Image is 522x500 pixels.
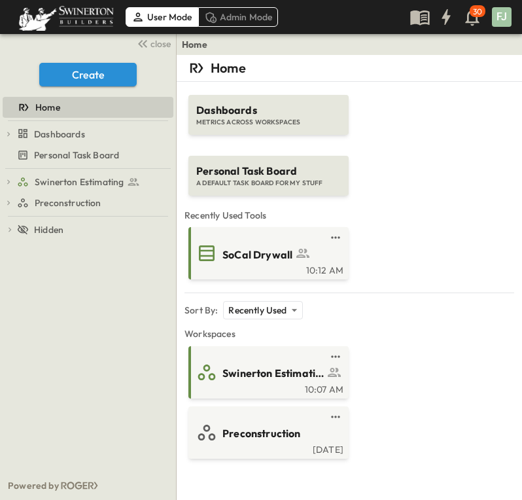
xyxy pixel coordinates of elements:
a: DashboardsMETRICS ACROSS WORKSPACES [187,82,350,135]
img: 6c363589ada0b36f064d841b69d3a419a338230e66bb0a533688fa5cc3e9e735.png [16,3,116,31]
a: SoCal Drywall [191,243,343,264]
a: Preconstruction [191,422,343,443]
span: Home [35,101,60,114]
span: A DEFAULT TASK BOARD FOR MY STUFF [196,179,341,188]
span: Dashboards [34,128,85,141]
div: Recently Used [223,301,302,319]
span: Swinerton Estimating [222,366,324,381]
button: test [328,409,343,425]
button: Create [39,63,137,86]
p: Home [211,59,246,77]
span: close [150,37,171,50]
div: Personal Task Boardtest [3,145,173,166]
span: Swinerton Estimating [35,175,124,188]
p: Recently Used [228,304,287,317]
button: test [328,349,343,365]
span: Workspaces [184,327,514,340]
span: SoCal Drywall [222,247,292,262]
button: FJ [491,6,513,28]
p: 30 [473,7,482,17]
a: Personal Task Board [3,146,171,164]
a: Swinerton Estimating [17,173,171,191]
span: Personal Task Board [34,149,119,162]
a: Swinerton Estimating [191,362,343,383]
a: Personal Task BoardA DEFAULT TASK BOARD FOR MY STUFF [187,143,350,196]
a: Dashboards [17,125,171,143]
span: Recently Used Tools [184,209,514,222]
span: Personal Task Board [196,164,341,179]
a: 10:12 AM [191,264,343,274]
button: close [131,34,173,52]
a: Home [3,98,171,116]
span: METRICS ACROSS WORKSPACES [196,118,341,127]
span: Hidden [34,223,63,236]
div: Admin Mode [198,7,279,27]
span: Preconstruction [35,196,101,209]
div: Preconstructiontest [3,192,173,213]
span: Dashboards [196,103,341,118]
a: 10:07 AM [191,383,343,393]
div: Swinerton Estimatingtest [3,171,173,192]
a: Home [182,38,207,51]
a: Preconstruction [17,194,171,212]
a: [DATE] [191,443,343,454]
div: FJ [492,7,512,27]
div: User Mode [126,7,198,27]
button: test [328,230,343,245]
nav: breadcrumbs [182,38,215,51]
span: Preconstruction [222,426,301,441]
p: Sort By: [184,304,218,317]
